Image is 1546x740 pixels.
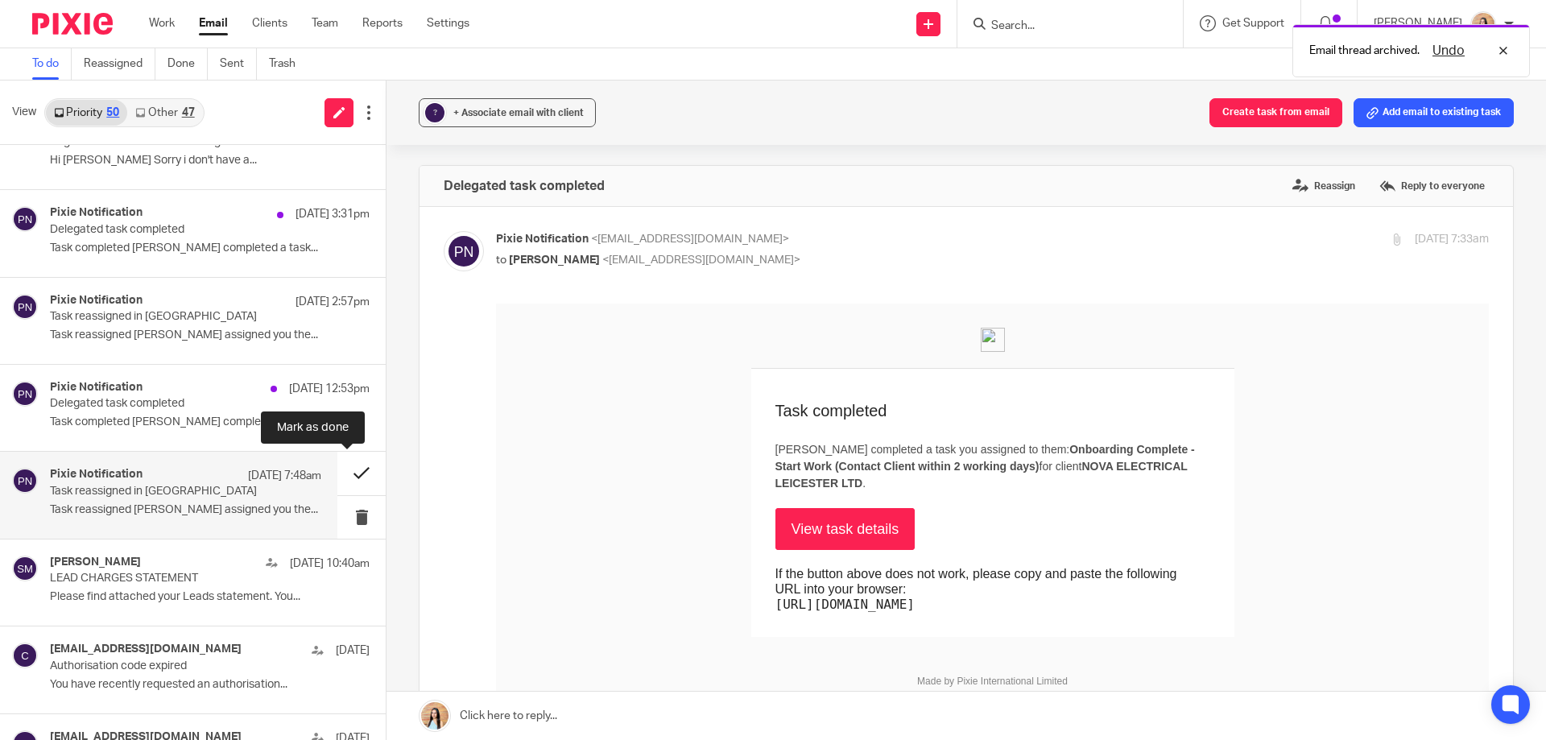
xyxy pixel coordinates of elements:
p: [DATE] 2:57pm [296,294,370,310]
h4: Pixie Notification [50,381,143,395]
img: svg%3E [444,231,484,271]
h4: [PERSON_NAME] [50,556,141,569]
p: [DATE] 10:40am [290,556,370,572]
a: Other47 [127,100,202,126]
a: Email [199,15,228,31]
p: Task reassigned [PERSON_NAME] assigned you the... [50,503,321,517]
p: Task reassigned in [GEOGRAPHIC_DATA] [50,485,267,498]
span: + Associate email with client [453,108,584,118]
p: Made by Pixie International Limited Calder & Co, [STREET_ADDRESS] [420,370,573,399]
p: [DATE] 7:48am [248,468,321,484]
a: Reports [362,15,403,31]
span: Pixie Notification [496,234,589,245]
h4: Delegated task completed [444,178,605,194]
p: Task reassigned in [GEOGRAPHIC_DATA] [50,310,306,324]
p: [DATE] 12:53pm [289,381,370,397]
div: 47 [182,107,195,118]
div: 50 [106,107,119,118]
p: Task completed [PERSON_NAME] completed a task... [50,415,370,429]
a: Reassigned [84,48,155,80]
span: View [12,104,36,121]
a: Priority50 [46,100,127,126]
span: [PERSON_NAME] [509,254,600,266]
span: <[EMAIL_ADDRESS][DOMAIN_NAME]> [591,234,789,245]
a: Clients [252,15,287,31]
a: To do [32,48,72,80]
a: Work [149,15,175,31]
img: svg%3E [12,381,38,407]
img: svg%3E [12,206,38,232]
b: NOVA ELECTRICAL LEICESTER LTD [279,156,692,186]
p: Delegated task completed [50,397,306,411]
button: ? + Associate email with client [419,98,596,127]
p: You have recently requested an authorisation... [50,678,370,692]
h4: Pixie Notification [50,294,143,308]
h3: Task completed [279,97,714,117]
pre: [URL][DOMAIN_NAME] [279,293,706,308]
button: Add email to existing task [1354,98,1514,127]
p: [PERSON_NAME] completed a task you assigned to them: for client . [279,138,714,188]
img: svg%3E [12,643,38,668]
img: svg%3E [12,294,38,320]
p: Please find attached your Leads statement. You... [50,590,370,604]
a: Settings [427,15,469,31]
div: ? [425,103,444,122]
h4: Pixie Notification [50,206,143,220]
p: [DATE] 7:33am [1415,231,1489,248]
span: to [496,254,506,266]
label: Reply to everyone [1375,174,1489,198]
a: View task details [279,205,420,246]
img: svg%3E [12,468,38,494]
p: [DATE] 3:31pm [296,206,370,222]
b: Onboarding Complete - Start Work (Contact Client within 2 working days) [279,139,699,169]
a: Team [312,15,338,31]
p: LEAD CHARGES STATEMENT [50,572,306,585]
h4: [EMAIL_ADDRESS][DOMAIN_NAME] [50,643,242,656]
label: Reassign [1288,174,1359,198]
p: Task reassigned [PERSON_NAME] assigned you the... [50,329,370,342]
a: Sent [220,48,257,80]
p: Authorisation code expired [50,659,306,673]
a: Done [167,48,208,80]
p: Hi [PERSON_NAME] Sorry i don't have a... [50,154,370,167]
p: Delegated task completed [50,223,306,237]
p: [DATE] [336,643,370,659]
img: svg%3E [12,556,38,581]
a: Trash [269,48,308,80]
button: Create task from email [1209,98,1342,127]
img: Linkedin%20Posts%20-%20Client%20success%20stories%20(1).png [1470,11,1496,37]
img: TaxAssist Accountants [485,24,509,48]
img: Pixie [32,13,113,35]
button: Undo [1428,41,1470,60]
div: If the button above does not work, please copy and paste the following URL into your browser: [279,263,706,309]
span: <[EMAIL_ADDRESS][DOMAIN_NAME]> [602,254,800,266]
p: Email thread archived. [1309,43,1420,59]
h4: Pixie Notification [50,468,143,482]
p: Task completed [PERSON_NAME] completed a task... [50,242,370,255]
